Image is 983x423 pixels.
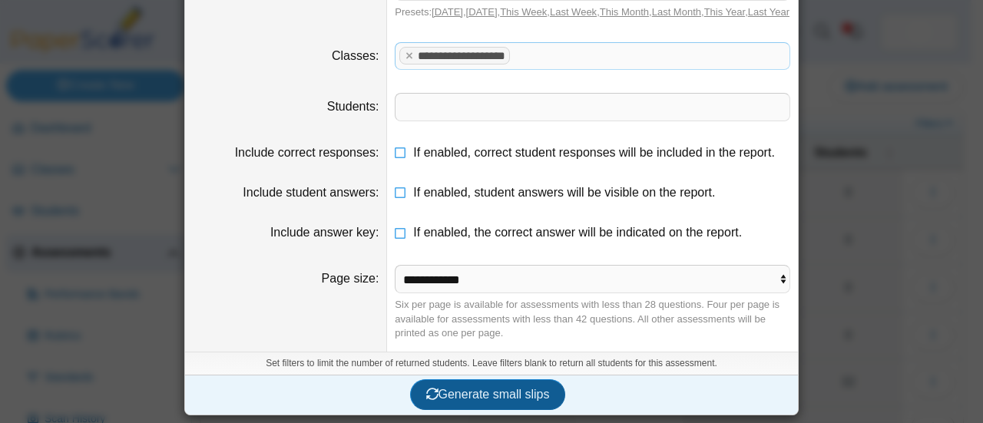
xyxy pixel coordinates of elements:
label: Include answer key [270,226,379,239]
label: Students [327,100,379,113]
tags: ​ [395,42,790,70]
div: Presets: , , , , , , , [395,5,790,19]
label: Include student answers [243,186,379,199]
button: Generate small slips [410,379,566,410]
span: Generate small slips [426,388,550,401]
span: If enabled, the correct answer will be indicated on the report. [413,226,742,239]
a: [DATE] [466,6,498,18]
a: This Year [704,6,746,18]
label: Classes [332,49,379,62]
a: Last Year [748,6,789,18]
span: If enabled, correct student responses will be included in the report. [413,146,775,159]
label: Include correct responses [235,146,379,159]
label: Page size [322,272,379,285]
a: Last Month [652,6,701,18]
x: remove tag [402,51,415,61]
a: This Week [500,6,547,18]
a: Last Week [550,6,597,18]
a: This Month [600,6,649,18]
div: Set filters to limit the number of returned students. Leave filters blank to return all students ... [185,352,798,375]
a: [DATE] [432,6,463,18]
span: If enabled, student answers will be visible on the report. [413,186,715,199]
tags: ​ [395,93,790,121]
div: Six per page is available for assessments with less than 28 questions. Four per page is available... [395,298,790,340]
